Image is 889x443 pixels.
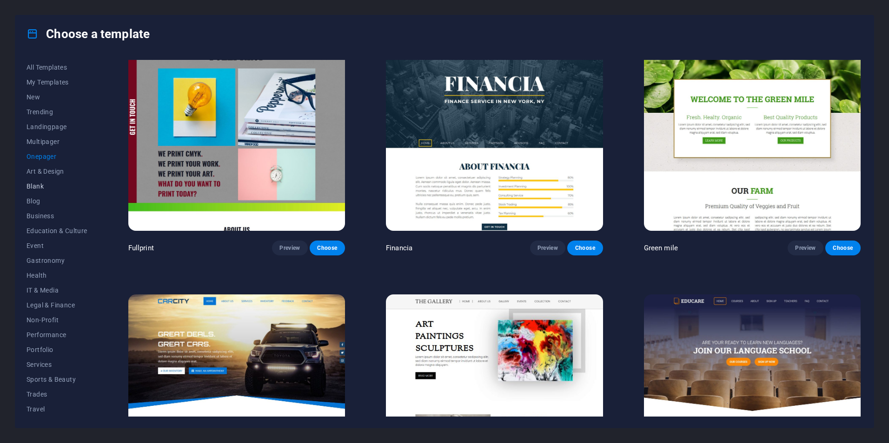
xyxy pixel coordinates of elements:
button: All Templates [27,60,87,75]
span: Trades [27,391,87,398]
button: Performance [27,327,87,342]
span: Preview [795,244,816,252]
span: Art & Design [27,168,87,175]
span: My Templates [27,78,87,86]
img: Fullprint [128,31,345,231]
span: All Templates [27,64,87,71]
span: Services [27,361,87,368]
span: Blank [27,182,87,190]
span: Sports & Beauty [27,376,87,383]
span: IT & Media [27,287,87,294]
span: Blog [27,197,87,205]
span: Gastronomy [27,257,87,264]
button: Health [27,268,87,283]
button: Sports & Beauty [27,372,87,387]
span: Onepager [27,153,87,160]
p: Green mile [644,243,678,253]
button: Services [27,357,87,372]
span: New [27,93,87,101]
span: Travel [27,405,87,413]
button: Gastronomy [27,253,87,268]
button: Multipager [27,134,87,149]
button: Trending [27,104,87,119]
button: New [27,90,87,104]
button: My Templates [27,75,87,90]
p: Financia [386,243,412,253]
button: Blog [27,194,87,208]
button: Blank [27,179,87,194]
img: Green mile [644,31,861,231]
button: Non-Profit [27,313,87,327]
p: Fullprint [128,243,154,253]
button: Landingpage [27,119,87,134]
button: Education & Culture [27,223,87,238]
img: Financia [386,31,603,231]
button: Preview [788,241,823,255]
button: Choose [567,241,603,255]
span: Choose [575,244,595,252]
button: Onepager [27,149,87,164]
span: Education & Culture [27,227,87,235]
span: Multipager [27,138,87,145]
span: Preview [537,244,558,252]
h4: Choose a template [27,26,150,41]
span: Choose [317,244,338,252]
button: Business [27,208,87,223]
span: Portfolio [27,346,87,353]
span: Legal & Finance [27,301,87,309]
span: Landingpage [27,123,87,130]
span: Event [27,242,87,249]
button: Art & Design [27,164,87,179]
button: Trades [27,387,87,402]
span: Preview [279,244,300,252]
span: Performance [27,331,87,339]
button: Travel [27,402,87,417]
button: Choose [310,241,345,255]
button: IT & Media [27,283,87,298]
span: Business [27,212,87,220]
button: Preview [530,241,565,255]
span: Non-Profit [27,316,87,324]
button: Event [27,238,87,253]
button: Preview [272,241,307,255]
span: Choose [833,244,853,252]
button: Choose [825,241,861,255]
button: Portfolio [27,342,87,357]
button: Legal & Finance [27,298,87,313]
span: Trending [27,108,87,116]
span: Health [27,272,87,279]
